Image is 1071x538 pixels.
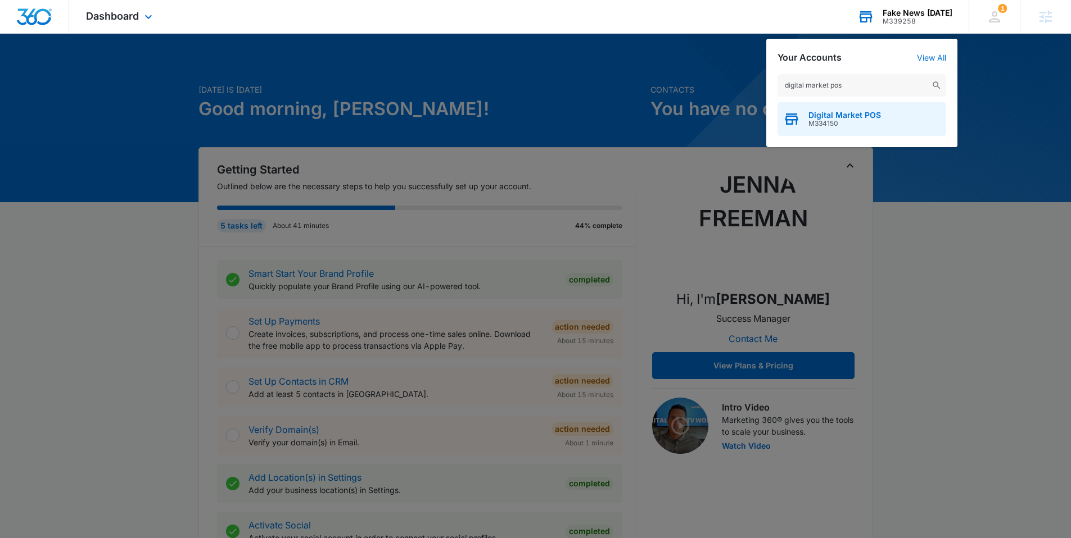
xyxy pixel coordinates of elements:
a: View All [917,53,946,62]
span: Digital Market POS [808,111,881,120]
span: Dashboard [86,10,139,22]
span: M334150 [808,120,881,127]
button: Digital Market POSM334150 [778,102,946,136]
div: account name [883,8,952,17]
span: 1 [998,4,1007,13]
div: account id [883,17,952,25]
h2: Your Accounts [778,52,842,63]
input: Search Accounts [778,74,946,97]
div: notifications count [998,4,1007,13]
